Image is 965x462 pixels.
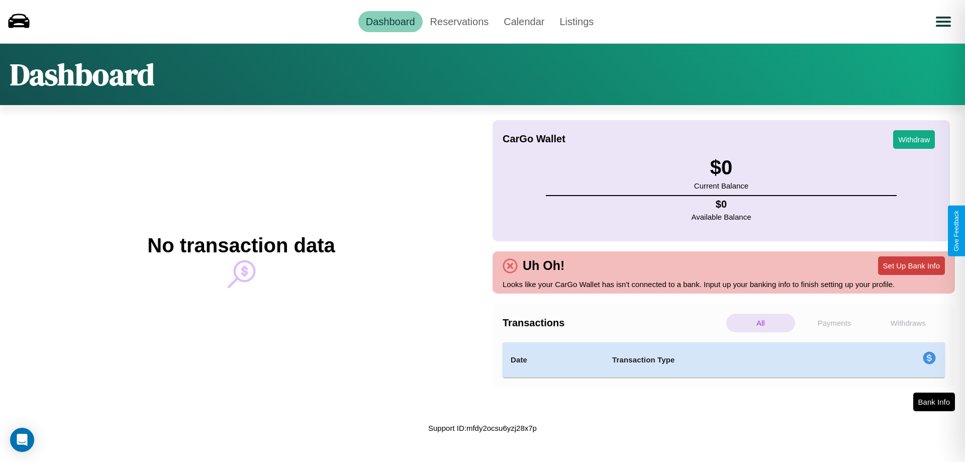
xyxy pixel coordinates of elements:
p: All [726,314,795,332]
a: Listings [552,11,601,32]
button: Withdraw [893,130,935,149]
h2: No transaction data [147,234,335,257]
h3: $ 0 [694,156,748,179]
table: simple table [503,342,945,378]
h4: CarGo Wallet [503,133,565,145]
h4: Transactions [503,317,724,329]
p: Current Balance [694,179,748,193]
p: Payments [800,314,869,332]
a: Calendar [496,11,552,32]
p: Support ID: mfdy2ocsu6yzj28x7p [428,421,537,435]
h4: Date [511,354,596,366]
div: Give Feedback [953,211,960,251]
h4: $ 0 [692,199,751,210]
p: Available Balance [692,210,751,224]
h1: Dashboard [10,54,154,95]
div: Open Intercom Messenger [10,428,34,452]
button: Bank Info [913,393,955,411]
button: Set Up Bank Info [878,256,945,275]
button: Open menu [929,8,957,36]
p: Withdraws [874,314,942,332]
p: Looks like your CarGo Wallet has isn't connected to a bank. Input up your banking info to finish ... [503,278,945,291]
a: Dashboard [358,11,423,32]
h4: Uh Oh! [518,258,569,273]
a: Reservations [423,11,497,32]
h4: Transaction Type [612,354,840,366]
